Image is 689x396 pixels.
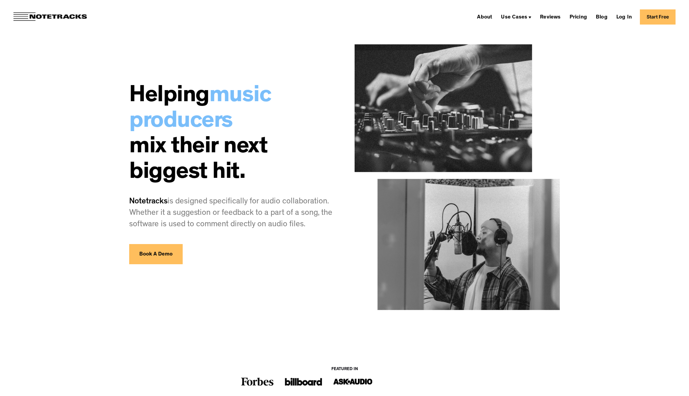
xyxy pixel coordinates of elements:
[614,11,634,22] a: Log In
[129,196,334,231] p: is designed specifically for audio collaboration. Whether it a suggestion or feedback to a part o...
[129,198,168,206] span: Notetracks
[474,11,495,22] a: About
[501,15,527,20] div: Use Cases
[241,374,274,389] img: forbes logo
[129,84,334,186] h2: Helping mix their next biggest hit.
[593,11,610,22] a: Blog
[537,11,563,22] a: Reviews
[129,85,271,134] span: music producers
[331,367,358,372] div: Featured IN
[285,374,322,389] img: billboard logo
[129,244,183,264] a: Book A Demo
[333,374,373,389] img: Ask Audio logo
[640,9,676,25] a: Start Free
[567,11,590,22] a: Pricing
[498,11,534,22] div: Use Cases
